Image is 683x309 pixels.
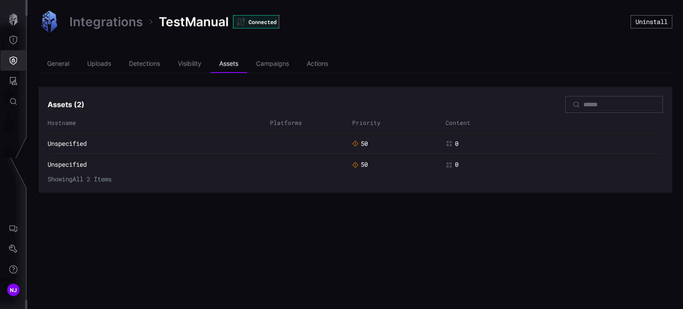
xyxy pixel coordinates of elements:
[361,140,368,148] span: 50
[48,161,87,169] a: Unspecified
[169,55,210,73] li: Visibility
[298,55,337,73] li: Actions
[361,161,368,169] span: 50
[38,11,60,33] img: Manual Upload
[631,15,672,28] button: Uninstall
[352,119,441,127] div: Priority
[455,140,458,148] span: 0
[48,119,265,127] div: Hostname
[48,100,84,109] h3: Assets ( 2 )
[48,175,112,183] span: Showing All 2
[446,119,663,127] div: Content
[38,55,78,73] li: General
[270,119,348,127] div: Platforms
[69,14,143,30] a: Integrations
[455,161,458,169] span: 0
[159,14,229,30] span: TestManual
[210,55,247,73] li: Assets
[120,55,169,73] li: Detections
[233,15,279,28] div: Connected
[78,55,120,73] li: Uploads
[48,140,87,148] a: Unspecified
[94,175,112,183] span: Items
[0,280,26,300] button: NJ
[247,55,298,73] li: Campaigns
[10,285,17,295] span: NJ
